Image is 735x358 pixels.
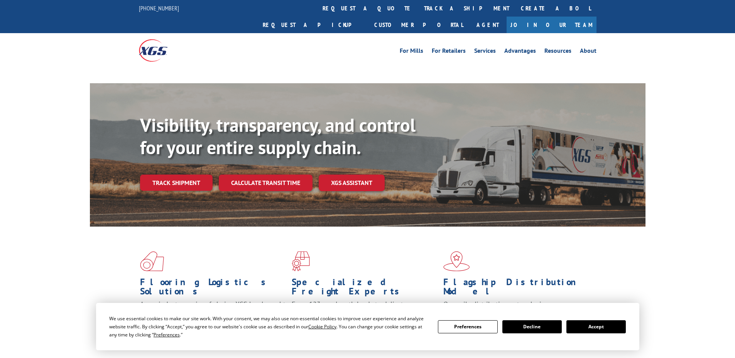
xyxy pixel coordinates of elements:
[400,48,423,56] a: For Mills
[292,251,310,271] img: xgs-icon-focused-on-flooring-red
[140,113,416,159] b: Visibility, transparency, and control for your entire supply chain.
[474,48,496,56] a: Services
[292,300,438,334] p: From 123 overlength loads to delicate cargo, our experienced staff knows the best way to move you...
[109,314,429,339] div: We use essential cookies to make our site work. With your consent, we may also use non-essential ...
[140,175,213,191] a: Track shipment
[443,277,589,300] h1: Flagship Distribution Model
[504,48,536,56] a: Advantages
[96,303,639,350] div: Cookie Consent Prompt
[140,277,286,300] h1: Flooring Logistics Solutions
[219,175,313,191] a: Calculate transit time
[566,320,626,333] button: Accept
[432,48,466,56] a: For Retailers
[140,251,164,271] img: xgs-icon-total-supply-chain-intelligence-red
[140,300,286,327] span: As an industry carrier of choice, XGS has brought innovation and dedication to flooring logistics...
[139,4,179,12] a: [PHONE_NUMBER]
[319,175,385,191] a: XGS ASSISTANT
[438,320,497,333] button: Preferences
[257,17,368,33] a: Request a pickup
[308,323,336,330] span: Cookie Policy
[507,17,596,33] a: Join Our Team
[368,17,469,33] a: Customer Portal
[502,320,562,333] button: Decline
[443,300,585,318] span: Our agile distribution network gives you nationwide inventory management on demand.
[580,48,596,56] a: About
[469,17,507,33] a: Agent
[292,277,438,300] h1: Specialized Freight Experts
[544,48,571,56] a: Resources
[154,331,180,338] span: Preferences
[443,251,470,271] img: xgs-icon-flagship-distribution-model-red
